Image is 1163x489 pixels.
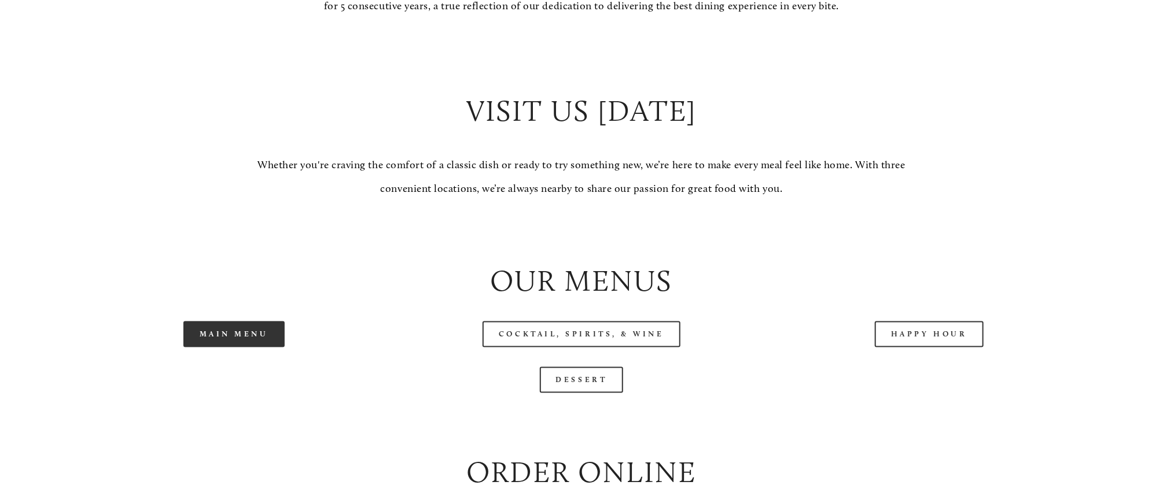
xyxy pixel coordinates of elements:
a: Main Menu [183,321,285,347]
p: Whether you're craving the comfort of a classic dish or ready to try something new, we’re here to... [244,154,919,202]
h2: Our Menus [70,261,1094,302]
a: Happy Hour [875,321,984,347]
a: Dessert [540,367,624,393]
h2: Visit Us [DATE] [244,90,919,131]
a: Cocktail, Spirits, & Wine [483,321,680,347]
